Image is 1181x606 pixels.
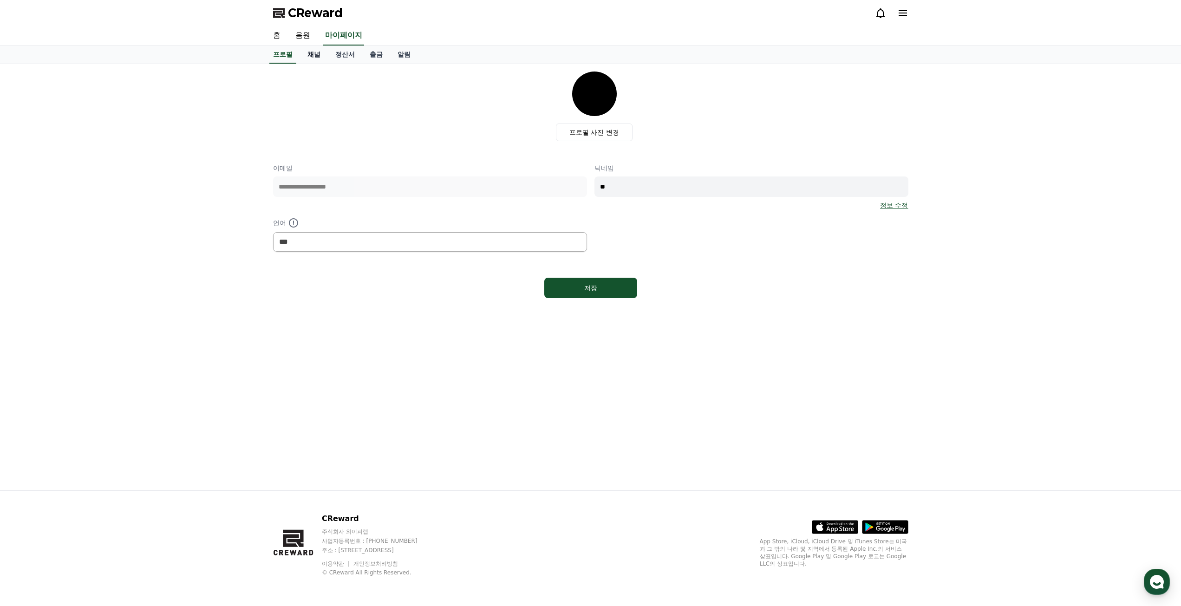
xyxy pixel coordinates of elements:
a: 출금 [362,46,390,64]
a: 알림 [390,46,418,64]
label: 프로필 사진 변경 [556,124,633,141]
p: CReward [322,513,435,524]
p: 주식회사 와이피랩 [322,528,435,535]
div: 저장 [563,283,619,293]
p: 닉네임 [594,163,908,173]
span: 홈 [29,308,35,316]
button: 저장 [544,278,637,298]
p: 사업자등록번호 : [PHONE_NUMBER] [322,537,435,545]
p: 주소 : [STREET_ADDRESS] [322,547,435,554]
a: 마이페이지 [323,26,364,46]
img: profile_image [572,72,617,116]
a: 정산서 [328,46,362,64]
a: 대화 [61,294,120,318]
p: App Store, iCloud, iCloud Drive 및 iTunes Store는 미국과 그 밖의 나라 및 지역에서 등록된 Apple Inc.의 서비스 상표입니다. Goo... [760,538,908,567]
a: 음원 [288,26,318,46]
span: 설정 [144,308,155,316]
a: 홈 [3,294,61,318]
p: 이메일 [273,163,587,173]
a: 채널 [300,46,328,64]
p: 언어 [273,217,587,228]
a: 홈 [266,26,288,46]
span: CReward [288,6,343,20]
a: 이용약관 [322,560,351,567]
a: CReward [273,6,343,20]
span: 대화 [85,309,96,316]
a: 설정 [120,294,178,318]
a: 정보 수정 [880,201,908,210]
a: 프로필 [269,46,296,64]
a: 개인정보처리방침 [353,560,398,567]
p: © CReward All Rights Reserved. [322,569,435,576]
